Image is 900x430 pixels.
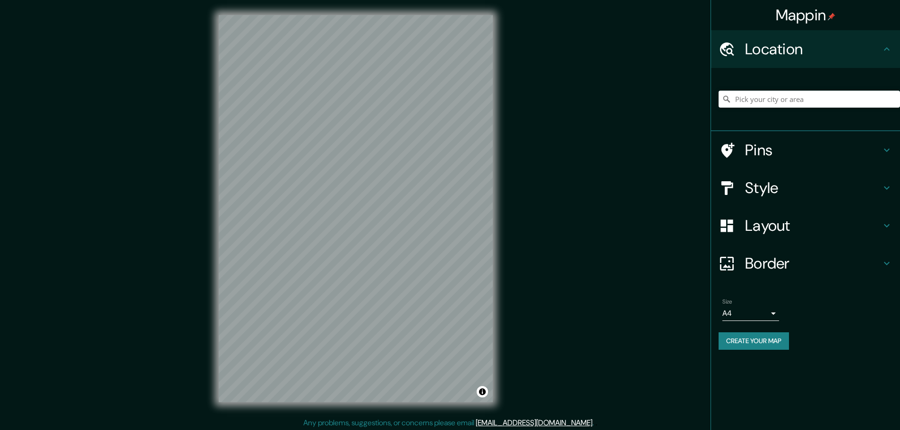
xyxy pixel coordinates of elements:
[776,6,836,25] h4: Mappin
[711,207,900,245] div: Layout
[219,15,493,402] canvas: Map
[303,417,594,429] p: Any problems, suggestions, or concerns please email .
[722,298,732,306] label: Size
[711,131,900,169] div: Pins
[745,254,881,273] h4: Border
[719,332,789,350] button: Create your map
[745,40,881,59] h4: Location
[476,418,592,428] a: [EMAIL_ADDRESS][DOMAIN_NAME]
[816,393,890,420] iframe: Help widget launcher
[711,245,900,282] div: Border
[745,178,881,197] h4: Style
[711,30,900,68] div: Location
[722,306,779,321] div: A4
[745,141,881,160] h4: Pins
[595,417,597,429] div: .
[711,169,900,207] div: Style
[745,216,881,235] h4: Layout
[594,417,595,429] div: .
[719,91,900,108] input: Pick your city or area
[828,13,835,20] img: pin-icon.png
[477,386,488,397] button: Toggle attribution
